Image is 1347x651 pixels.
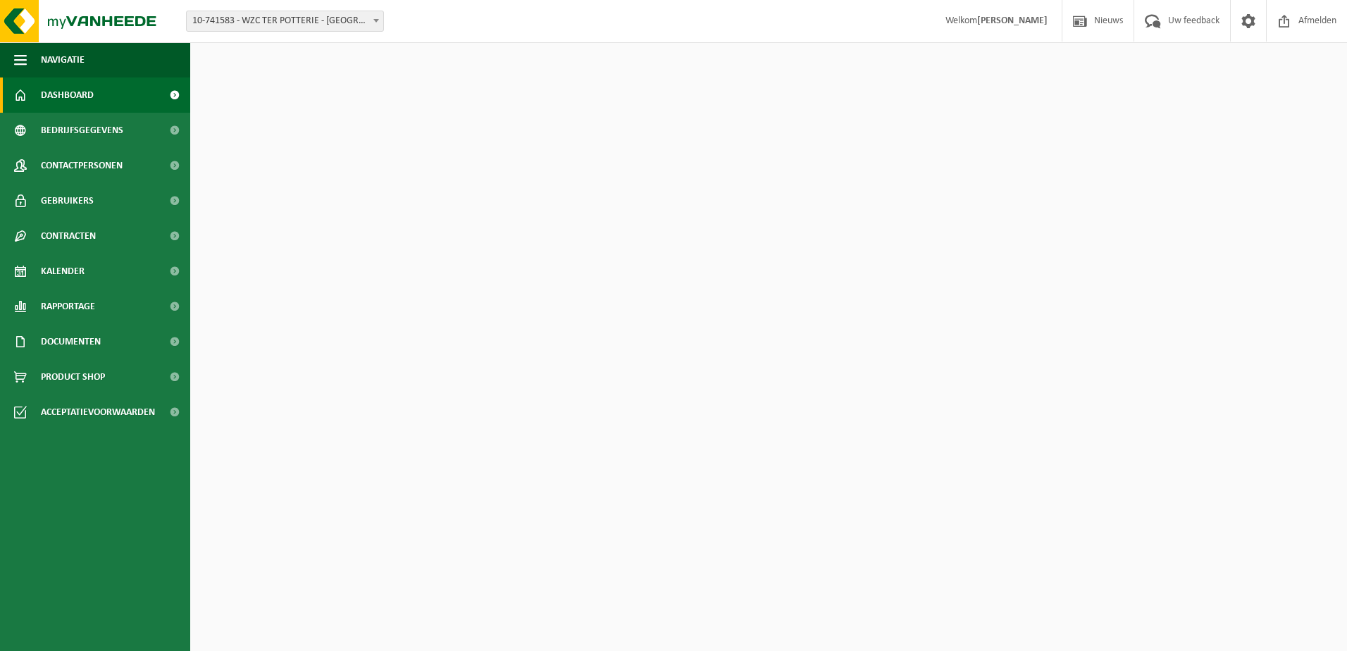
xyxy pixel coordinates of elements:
span: Rapportage [41,289,95,324]
span: Product Shop [41,359,105,395]
span: Gebruikers [41,183,94,218]
strong: [PERSON_NAME] [977,15,1048,26]
span: Kalender [41,254,85,289]
span: Navigatie [41,42,85,77]
span: Acceptatievoorwaarden [41,395,155,430]
span: Contactpersonen [41,148,123,183]
span: 10-741583 - WZC TER POTTERIE - BRUGGE [186,11,384,32]
span: Documenten [41,324,101,359]
span: Bedrijfsgegevens [41,113,123,148]
span: 10-741583 - WZC TER POTTERIE - BRUGGE [187,11,383,31]
span: Contracten [41,218,96,254]
span: Dashboard [41,77,94,113]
